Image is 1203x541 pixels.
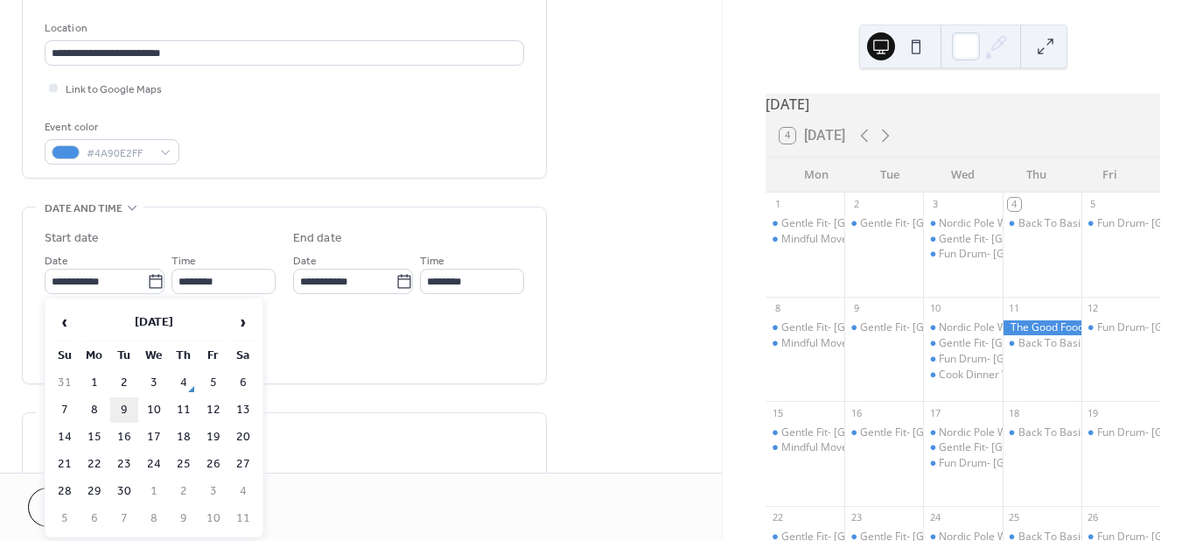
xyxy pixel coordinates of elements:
[923,368,1002,383] div: Cook Dinner With Me Online
[199,506,227,531] td: 10
[928,406,941,419] div: 17
[229,397,257,423] td: 13
[140,425,168,450] td: 17
[771,511,784,524] div: 22
[781,232,990,247] div: Mindful Movements- [GEOGRAPHIC_DATA]
[860,320,1018,335] div: Gentle Fit- [GEOGRAPHIC_DATA]
[1003,336,1081,351] div: Back To Basics- Port Colborne
[771,302,784,315] div: 8
[110,370,138,396] td: 2
[939,425,1148,440] div: Nordic Pole Walking- [GEOGRAPHIC_DATA]
[923,336,1002,351] div: Gentle Fit- Fort Erie
[1018,216,1203,231] div: Back To Basics- [GEOGRAPHIC_DATA]
[199,425,227,450] td: 19
[1008,302,1021,315] div: 11
[781,440,990,455] div: Mindful Movements- [GEOGRAPHIC_DATA]
[170,343,198,369] th: Th
[229,452,257,477] td: 27
[1008,198,1021,211] div: 4
[170,425,198,450] td: 18
[1003,320,1081,335] div: The Good Food Box Orders Due
[923,247,1002,262] div: Fun Drum- Port Colborne
[1003,425,1081,440] div: Back To Basics- Port Colborne
[293,252,317,270] span: Date
[939,336,1097,351] div: Gentle Fit- [GEOGRAPHIC_DATA]
[199,479,227,504] td: 3
[80,479,108,504] td: 29
[170,506,198,531] td: 9
[923,232,1002,247] div: Gentle Fit- Fort Erie
[923,456,1002,471] div: Fun Drum- Port Colborne
[80,304,227,341] th: [DATE]
[1081,216,1160,231] div: Fun Drum- Fort Erie
[766,425,844,440] div: Gentle Fit- Fort Erie
[230,305,256,340] span: ›
[860,216,1018,231] div: Gentle Fit- [GEOGRAPHIC_DATA]
[939,352,1099,367] div: Fun Drum- [GEOGRAPHIC_DATA]
[171,252,196,270] span: Time
[928,302,941,315] div: 10
[853,158,927,193] div: Tue
[781,216,940,231] div: Gentle Fit- [GEOGRAPHIC_DATA]
[80,506,108,531] td: 6
[51,343,79,369] th: Su
[1003,216,1081,231] div: Back To Basics- Port Colborne
[766,94,1160,115] div: [DATE]
[51,452,79,477] td: 21
[927,158,1000,193] div: Wed
[229,343,257,369] th: Sa
[1081,320,1160,335] div: Fun Drum- Fort Erie
[293,229,342,248] div: End date
[110,506,138,531] td: 7
[51,479,79,504] td: 28
[229,425,257,450] td: 20
[28,488,136,527] button: Cancel
[939,368,1076,383] div: Cook Dinner With Me Online
[939,456,1099,471] div: Fun Drum- [GEOGRAPHIC_DATA]
[781,320,940,335] div: Gentle Fit- [GEOGRAPHIC_DATA]
[229,370,257,396] td: 6
[766,336,844,351] div: Mindful Movements- Port Colborne
[66,81,162,99] span: Link to Google Maps
[999,158,1073,193] div: Thu
[766,232,844,247] div: Mindful Movements- Port Colborne
[939,320,1148,335] div: Nordic Pole Walking- [GEOGRAPHIC_DATA]
[110,452,138,477] td: 23
[850,511,863,524] div: 23
[850,406,863,419] div: 16
[1087,406,1100,419] div: 19
[781,425,940,440] div: Gentle Fit- [GEOGRAPHIC_DATA]
[80,343,108,369] th: Mo
[45,229,99,248] div: Start date
[199,343,227,369] th: Fr
[860,425,1018,440] div: Gentle Fit- [GEOGRAPHIC_DATA]
[51,370,79,396] td: 31
[170,397,198,423] td: 11
[170,370,198,396] td: 4
[80,425,108,450] td: 15
[1073,158,1146,193] div: Fri
[781,336,990,351] div: Mindful Movements- [GEOGRAPHIC_DATA]
[199,452,227,477] td: 26
[939,440,1097,455] div: Gentle Fit- [GEOGRAPHIC_DATA]
[45,200,122,218] span: Date and time
[1008,406,1021,419] div: 18
[110,479,138,504] td: 30
[939,216,1148,231] div: Nordic Pole Walking- [GEOGRAPHIC_DATA]
[928,198,941,211] div: 3
[939,232,1097,247] div: Gentle Fit- [GEOGRAPHIC_DATA]
[80,452,108,477] td: 22
[844,320,923,335] div: Gentle Fit- Port Colborne
[1018,336,1203,351] div: Back To Basics- [GEOGRAPHIC_DATA]
[110,397,138,423] td: 9
[110,425,138,450] td: 16
[850,302,863,315] div: 9
[80,397,108,423] td: 8
[140,343,168,369] th: We
[1081,425,1160,440] div: Fun Drum- Fort Erie
[420,252,444,270] span: Time
[140,452,168,477] td: 24
[923,425,1002,440] div: Nordic Pole Walking- Port Colborne
[80,370,108,396] td: 1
